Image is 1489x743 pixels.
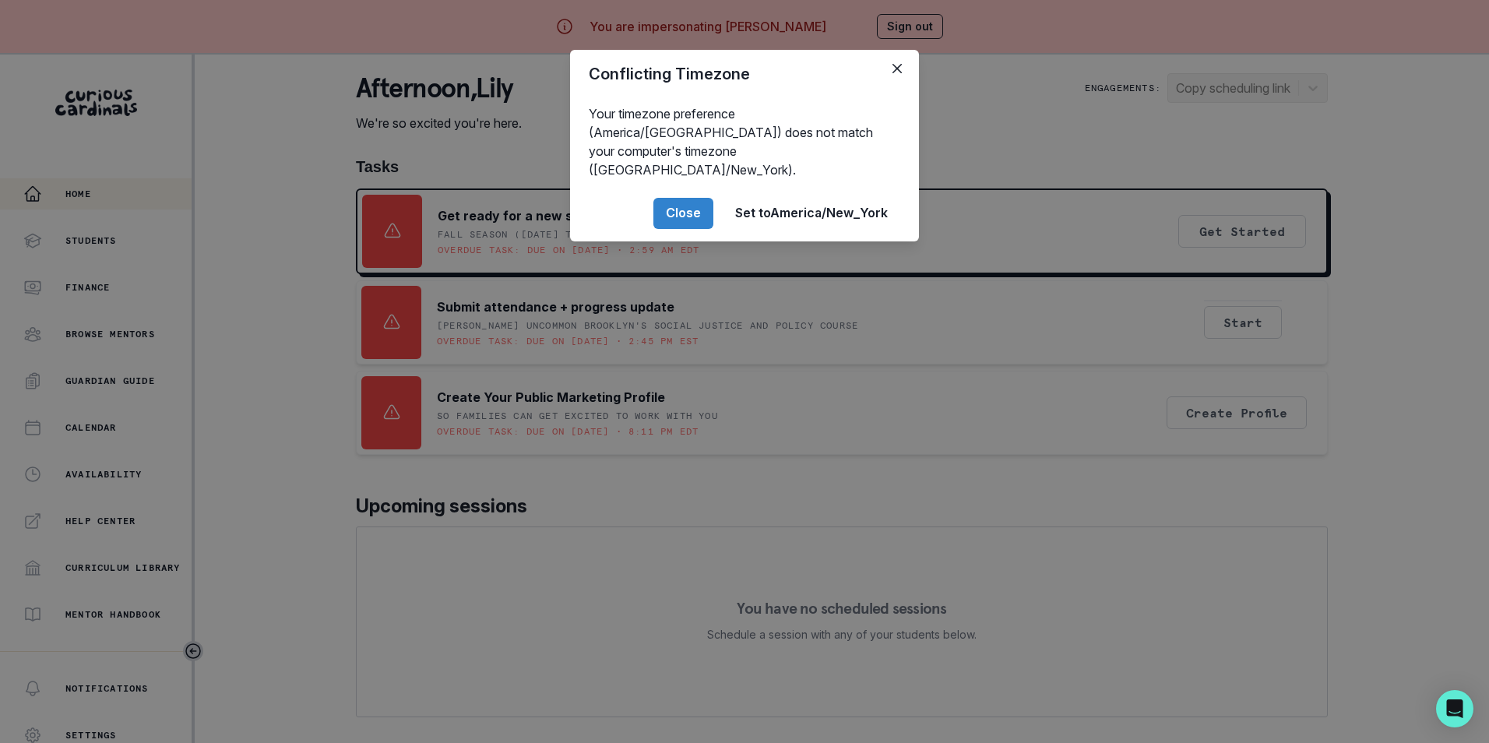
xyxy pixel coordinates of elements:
[570,98,919,185] div: Your timezone preference (America/[GEOGRAPHIC_DATA]) does not match your computer's timezone ([GE...
[723,198,900,229] button: Set toAmerica/New_York
[885,56,910,81] button: Close
[1436,690,1473,727] div: Open Intercom Messenger
[653,198,713,229] button: Close
[570,50,919,98] header: Conflicting Timezone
